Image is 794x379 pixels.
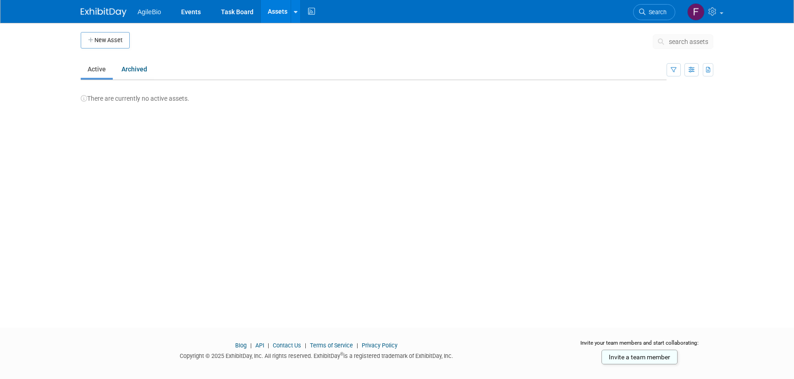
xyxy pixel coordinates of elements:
span: search assets [669,38,708,45]
button: search assets [653,34,713,49]
span: | [303,342,309,349]
div: Copyright © 2025 ExhibitDay, Inc. All rights reserved. ExhibitDay is a registered trademark of Ex... [81,350,552,360]
a: Archived [115,60,154,78]
img: Fouad Batel [687,3,705,21]
a: Active [81,60,113,78]
a: Contact Us [273,342,301,349]
div: Invite your team members and start collaborating: [566,339,714,353]
button: New Asset [81,32,130,49]
span: AgileBio [138,8,161,16]
img: ExhibitDay [81,8,127,17]
span: Search [645,9,667,16]
span: | [248,342,254,349]
sup: ® [340,352,343,357]
div: There are currently no active assets. [81,85,713,103]
span: | [265,342,271,349]
a: Blog [235,342,247,349]
a: Invite a team member [601,350,678,364]
a: Privacy Policy [362,342,397,349]
a: Search [633,4,675,20]
a: Terms of Service [310,342,353,349]
span: | [354,342,360,349]
a: API [255,342,264,349]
